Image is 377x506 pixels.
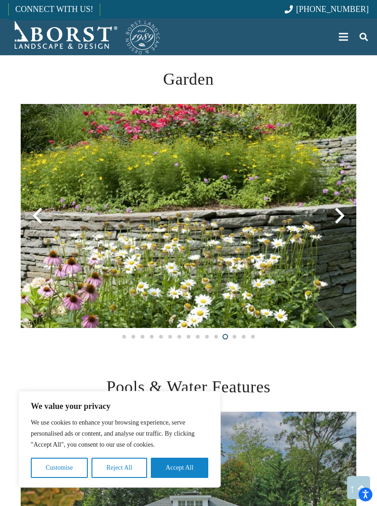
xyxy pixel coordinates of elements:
[354,25,373,48] a: Search
[347,476,370,499] a: Back to top
[31,401,208,412] p: We value your privacy
[285,5,369,14] a: [PHONE_NUMBER]
[21,67,356,92] h2: Garden
[8,18,161,55] a: Borst-Logo
[91,458,147,478] button: Reject All
[296,5,369,14] span: [PHONE_NUMBER]
[332,25,355,48] a: Menu
[151,458,208,478] button: Accept All
[31,458,88,478] button: Customise
[21,104,356,328] img: best garden design company in Bergen County, New Jersey
[21,374,356,399] h2: Pools & Water Features
[31,417,208,450] p: We use cookies to enhance your browsing experience, serve personalised ads or content, and analys...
